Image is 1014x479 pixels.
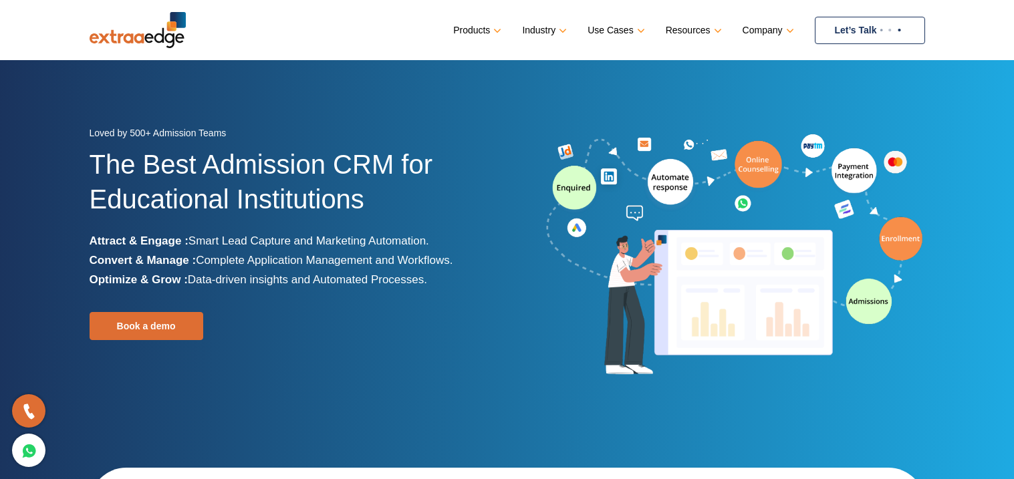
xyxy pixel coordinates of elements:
b: Convert & Manage : [90,254,197,267]
a: Industry [522,21,564,40]
b: Optimize & Grow : [90,273,188,286]
h1: The Best Admission CRM for Educational Institutions [90,147,497,231]
span: Complete Application Management and Workflows. [196,254,453,267]
a: Products [453,21,499,40]
b: Attract & Engage : [90,234,188,247]
span: Smart Lead Capture and Marketing Automation. [188,234,429,247]
a: Use Cases [588,21,642,40]
a: Book a demo [90,312,203,340]
a: Resources [666,21,719,40]
div: Loved by 500+ Admission Teams [90,124,497,147]
img: admission-software-home-page-header [544,131,925,380]
a: Company [743,21,791,40]
span: Data-driven insights and Automated Processes. [188,273,427,286]
a: Let’s Talk [815,17,925,44]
